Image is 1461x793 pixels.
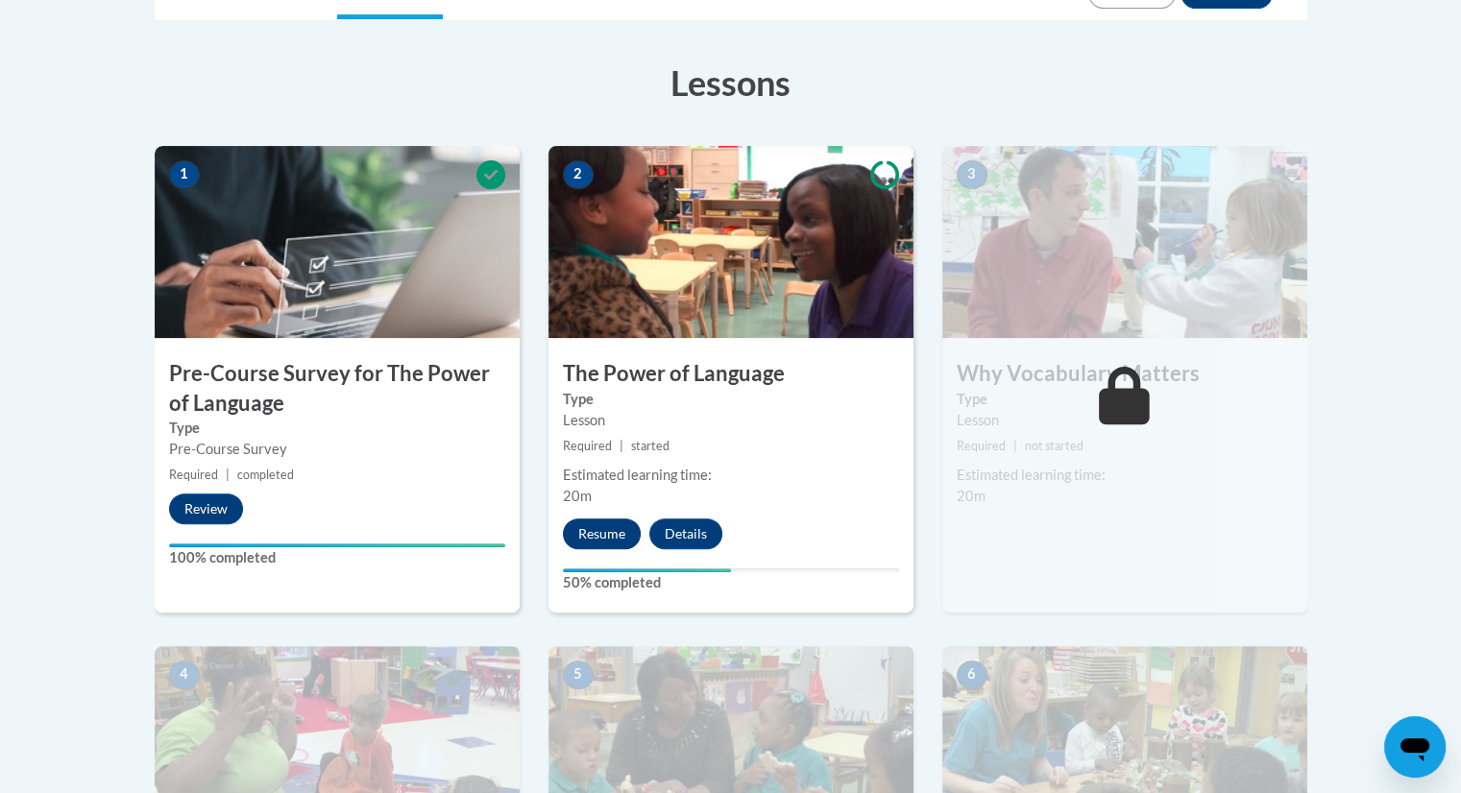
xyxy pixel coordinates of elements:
[620,439,623,453] span: |
[169,661,200,689] span: 4
[548,146,913,338] img: Course Image
[169,439,505,460] div: Pre-Course Survey
[563,572,899,593] label: 50% completed
[1384,716,1446,778] iframe: Button to launch messaging window
[563,389,899,410] label: Type
[942,359,1307,389] h3: Why Vocabulary Matters
[563,160,594,189] span: 2
[649,518,722,549] button: Details
[563,661,594,689] span: 5
[155,359,520,419] h3: Pre-Course Survey for The Power of Language
[957,160,987,189] span: 3
[563,488,592,504] span: 20m
[169,493,243,524] button: Review
[957,439,1006,453] span: Required
[169,160,200,189] span: 1
[169,547,505,568] label: 100% completed
[1013,439,1017,453] span: |
[169,543,505,547] div: Your progress
[563,465,899,486] div: Estimated learning time:
[548,359,913,389] h3: The Power of Language
[957,410,1293,431] div: Lesson
[957,465,1293,486] div: Estimated learning time:
[563,518,641,549] button: Resume
[169,418,505,439] label: Type
[1025,439,1084,453] span: not started
[155,59,1307,107] h3: Lessons
[631,439,670,453] span: started
[957,661,987,689] span: 6
[957,488,986,504] span: 20m
[942,146,1307,338] img: Course Image
[563,439,612,453] span: Required
[563,410,899,431] div: Lesson
[226,468,230,482] span: |
[155,146,520,338] img: Course Image
[237,468,294,482] span: completed
[957,389,1293,410] label: Type
[169,468,218,482] span: Required
[563,568,731,572] div: Your progress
